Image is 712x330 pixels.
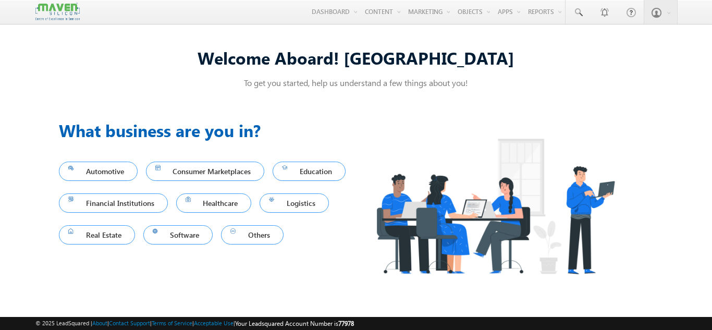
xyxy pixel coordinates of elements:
[59,118,356,143] h3: What business are you in?
[235,320,354,327] span: Your Leadsquared Account Number is
[68,228,126,242] span: Real Estate
[230,228,274,242] span: Others
[186,196,242,210] span: Healthcare
[92,320,107,326] a: About
[59,46,653,69] div: Welcome Aboard! [GEOGRAPHIC_DATA]
[59,77,653,88] p: To get you started, help us understand a few things about you!
[356,118,634,295] img: Industry.png
[282,164,336,178] span: Education
[109,320,150,326] a: Contact Support
[155,164,255,178] span: Consumer Marketplaces
[153,228,204,242] span: Software
[269,196,320,210] span: Logistics
[338,320,354,327] span: 77978
[68,164,128,178] span: Automotive
[194,320,234,326] a: Acceptable Use
[35,319,354,328] span: © 2025 LeadSquared | | | | |
[35,3,79,21] img: Custom Logo
[152,320,192,326] a: Terms of Service
[68,196,158,210] span: Financial Institutions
